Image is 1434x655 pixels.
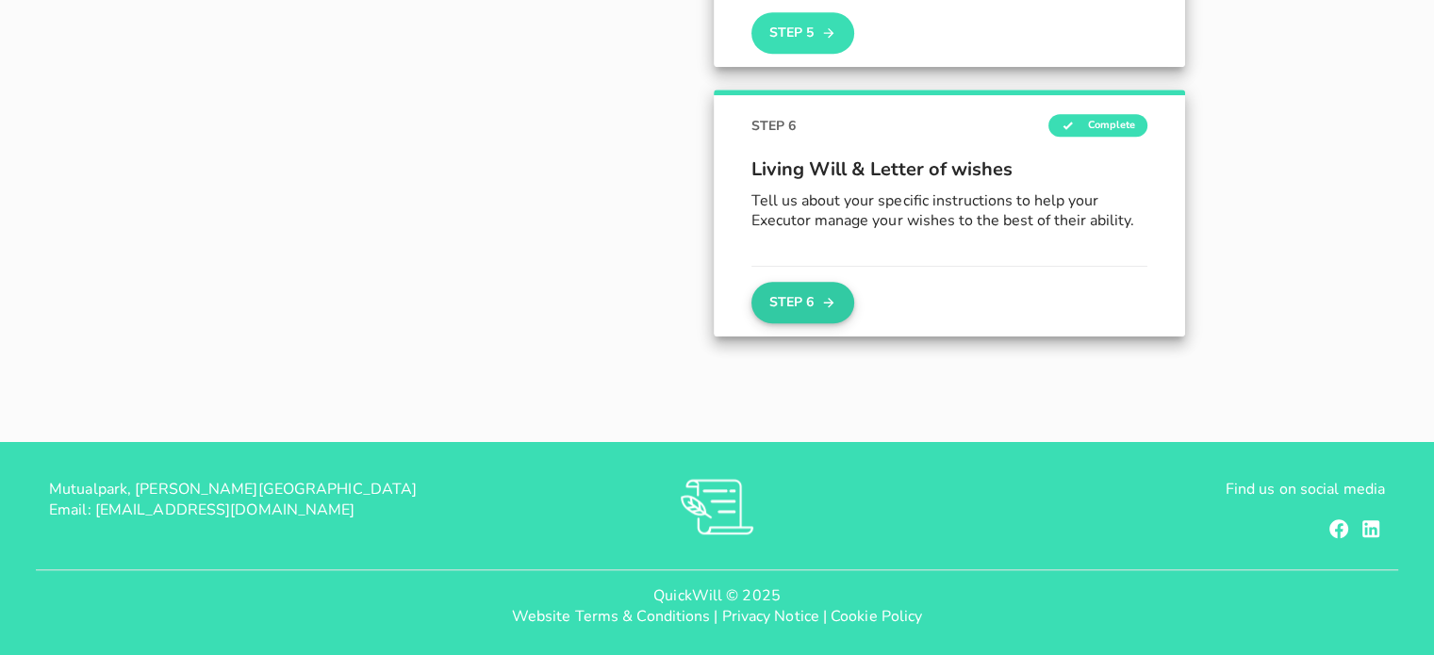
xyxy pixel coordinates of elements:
span: | [714,606,717,627]
span: Mutualpark, [PERSON_NAME][GEOGRAPHIC_DATA] [49,479,417,499]
span: Complete [1048,114,1147,137]
p: Tell us about your specific instructions to help your Executor manage your wishes to the best of ... [751,191,1147,231]
span: | [823,606,827,627]
p: Find us on social media [940,479,1385,499]
span: Living Will & Letter of wishes [751,156,1147,184]
p: QuickWill © 2025 [15,585,1419,606]
a: Cookie Policy [831,606,922,627]
button: Step 6 [751,282,853,323]
span: STEP 6 [751,116,796,136]
span: Email: [EMAIL_ADDRESS][DOMAIN_NAME] [49,499,355,520]
img: RVs0sauIwKhMoGR03FLGkjXSOVwkZRnQsltkF0QxpTsornXsmh1o7vbL94pqF3d8sZvAAAAAElFTkSuQmCC [681,479,753,534]
a: Privacy Notice [721,606,818,627]
button: Step 5 [751,12,853,54]
a: Website Terms & Conditions [512,606,711,627]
